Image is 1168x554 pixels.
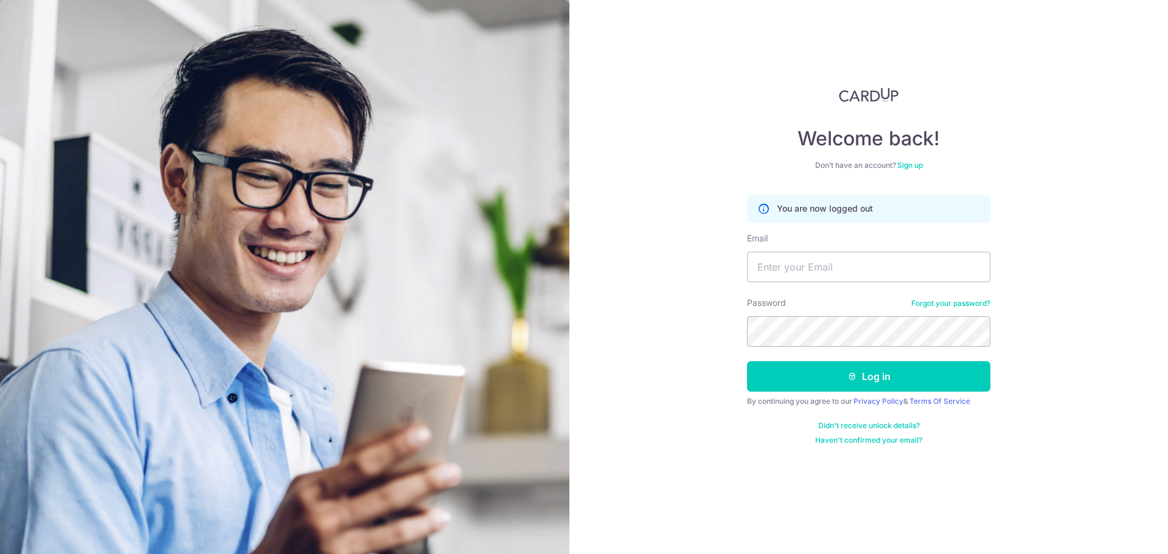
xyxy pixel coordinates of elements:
[853,396,903,406] a: Privacy Policy
[777,203,873,215] p: You are now logged out
[747,252,990,282] input: Enter your Email
[747,361,990,392] button: Log in
[818,421,920,431] a: Didn't receive unlock details?
[815,435,922,445] a: Haven't confirmed your email?
[911,299,990,308] a: Forgot your password?
[897,161,923,170] a: Sign up
[747,297,786,309] label: Password
[747,232,768,244] label: Email
[747,161,990,170] div: Don’t have an account?
[909,396,970,406] a: Terms Of Service
[747,126,990,151] h4: Welcome back!
[747,396,990,406] div: By continuing you agree to our &
[839,88,899,102] img: CardUp Logo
